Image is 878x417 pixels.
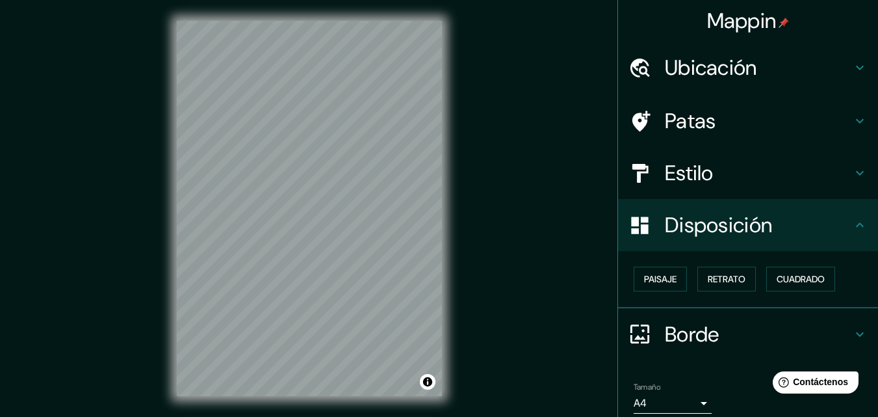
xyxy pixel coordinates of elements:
div: Disposición [618,199,878,251]
canvas: Mapa [177,21,442,396]
font: Paisaje [644,273,677,285]
button: Paisaje [634,267,687,291]
div: Ubicación [618,42,878,94]
font: Cuadrado [777,273,825,285]
font: Disposición [665,211,772,239]
button: Cuadrado [766,267,835,291]
font: A4 [634,396,647,410]
img: pin-icon.png [779,18,789,28]
button: Activar o desactivar atribución [420,374,435,390]
iframe: Lanzador de widgets de ayuda [762,366,864,403]
button: Retrato [697,267,756,291]
font: Patas [665,107,716,135]
div: Borde [618,308,878,360]
div: Estilo [618,147,878,199]
font: Retrato [708,273,745,285]
div: Patas [618,95,878,147]
font: Estilo [665,159,714,187]
font: Tamaño [634,382,660,392]
font: Ubicación [665,54,757,81]
div: A4 [634,393,712,414]
font: Mappin [707,7,777,34]
font: Borde [665,321,719,348]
